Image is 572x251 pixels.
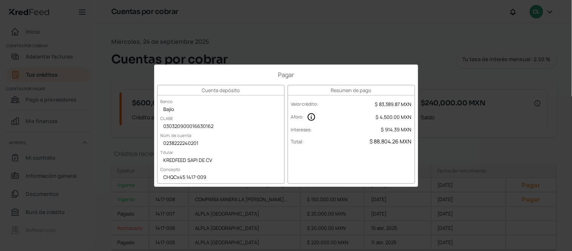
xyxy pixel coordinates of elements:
[158,138,284,149] div: 0238222240201
[376,114,412,120] span: $ 4,500.00 MXN
[291,138,304,145] label: Total :
[158,121,284,132] div: 030320900016630162
[291,114,304,120] label: Aforo :
[291,126,312,133] label: Intereses :
[158,155,284,166] div: KREDFEED SAPI DE CV
[288,85,415,95] h3: Resumen de pago
[158,146,176,158] label: Titular
[381,126,412,133] span: $ 914.39 MXN
[157,71,415,79] h1: Pagar
[291,101,319,107] label: Valor crédito :
[158,95,176,107] label: Banco
[375,101,412,108] span: $ 83,389.87 MXN
[158,112,176,124] label: CLABE
[158,172,284,183] div: CHQCx45 1417-009
[370,138,412,145] span: $ 88,804.26 MXN
[158,104,284,115] div: Bajío
[158,85,284,95] h3: Cuenta depósito
[158,163,184,175] label: Concepto
[158,129,195,141] label: Núm. de cuenta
